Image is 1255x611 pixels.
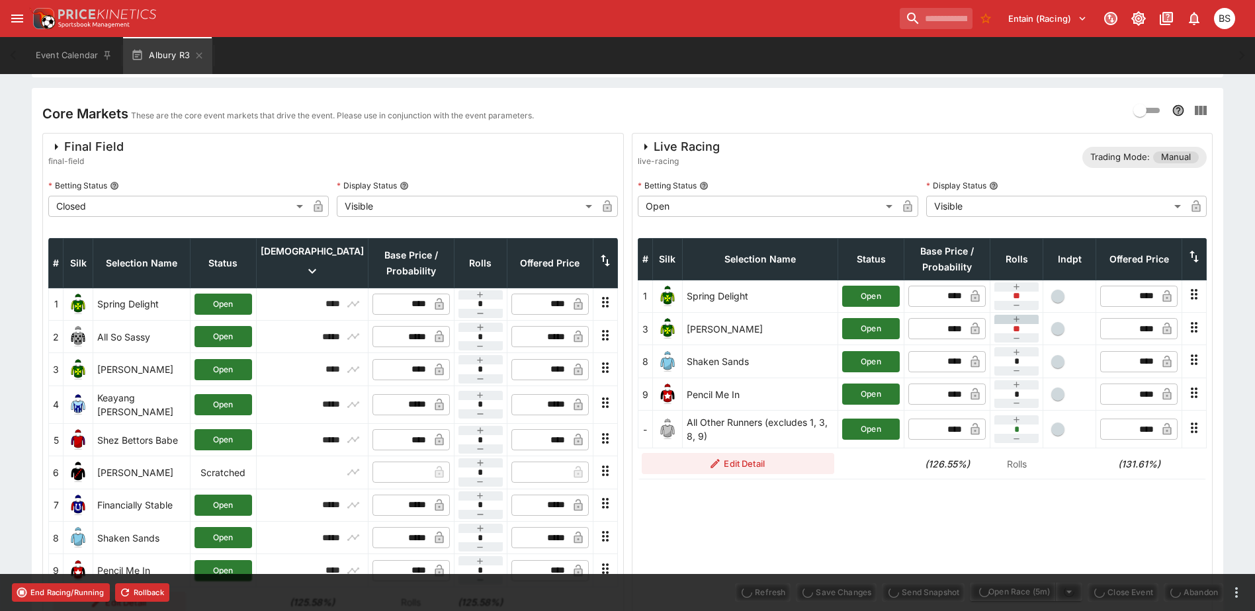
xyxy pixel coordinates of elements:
[67,429,89,450] img: runner 5
[49,386,64,423] td: 4
[67,394,89,415] img: runner 4
[48,139,124,155] div: Final Field
[1153,151,1199,164] span: Manual
[1127,7,1150,30] button: Toggle light/dark mode
[110,181,119,190] button: Betting Status
[1096,238,1182,280] th: Offered Price
[1182,7,1206,30] button: Notifications
[29,5,56,32] img: PriceKinetics Logo
[900,8,973,29] input: search
[5,7,29,30] button: open drawer
[93,489,191,521] td: Financially Stable
[93,321,191,353] td: All So Sassy
[49,522,64,554] td: 8
[49,554,64,587] td: 9
[190,238,256,288] th: Status
[48,180,107,191] p: Betting Status
[638,180,697,191] p: Betting Status
[195,495,252,516] button: Open
[67,294,89,315] img: runner 1
[49,353,64,386] td: 3
[638,155,720,168] span: live-racing
[638,139,720,155] div: Live Racing
[48,155,124,168] span: final-field
[93,386,191,423] td: Keayang [PERSON_NAME]
[195,560,252,581] button: Open
[975,8,996,29] button: No Bookmarks
[970,583,1082,601] div: split button
[638,280,652,312] td: 1
[1090,151,1150,164] p: Trading Mode:
[638,378,652,410] td: 9
[638,313,652,345] td: 3
[195,294,252,315] button: Open
[12,583,110,602] button: End Racing/Running
[682,378,838,410] td: Pencil Me In
[93,456,191,489] td: [PERSON_NAME]
[682,238,838,280] th: Selection Name
[842,384,900,405] button: Open
[638,238,652,280] th: #
[1099,7,1123,30] button: Connected to PK
[49,456,64,489] td: 6
[682,411,838,448] td: All Other Runners (excludes 1, 3, 8, 9)
[131,109,534,122] p: These are the core event markets that drive the event. Please use in conjunction with the event p...
[67,462,89,483] img: runner 6
[58,9,156,19] img: PriceKinetics
[195,394,252,415] button: Open
[67,527,89,548] img: runner 8
[926,180,986,191] p: Display Status
[1210,4,1239,33] button: Brendan Scoble
[842,318,900,339] button: Open
[49,321,64,353] td: 2
[195,466,252,479] p: Scratched
[638,345,652,378] td: 8
[657,384,678,405] img: runner 9
[400,181,409,190] button: Display Status
[93,554,191,587] td: Pencil Me In
[990,238,1043,280] th: Rolls
[1100,457,1178,471] h6: (131.61%)
[64,238,93,288] th: Silk
[368,238,454,288] th: Base Price / Probability
[699,181,709,190] button: Betting Status
[93,353,191,386] td: [PERSON_NAME]
[67,326,89,347] img: runner 2
[842,419,900,440] button: Open
[49,423,64,456] td: 5
[842,351,900,372] button: Open
[989,181,998,190] button: Display Status
[93,238,191,288] th: Selection Name
[195,527,252,548] button: Open
[682,345,838,378] td: Shaken Sands
[195,359,252,380] button: Open
[454,238,507,288] th: Rolls
[657,351,678,372] img: runner 8
[642,453,834,474] button: Edit Detail
[507,238,593,288] th: Offered Price
[256,238,368,288] th: [DEMOGRAPHIC_DATA]
[904,238,990,280] th: Base Price / Probability
[682,280,838,312] td: Spring Delight
[1164,585,1223,598] span: Mark an event as closed and abandoned.
[195,429,252,450] button: Open
[1000,8,1095,29] button: Select Tenant
[49,288,64,320] td: 1
[1154,7,1178,30] button: Documentation
[337,180,397,191] p: Display Status
[48,196,308,217] div: Closed
[682,313,838,345] td: [PERSON_NAME]
[42,105,128,122] h4: Core Markets
[926,196,1186,217] div: Visible
[28,37,120,74] button: Event Calendar
[1229,585,1244,600] button: more
[842,286,900,307] button: Open
[337,196,596,217] div: Visible
[93,288,191,320] td: Spring Delight
[195,326,252,347] button: Open
[638,411,652,448] td: -
[908,457,986,471] h6: (126.55%)
[115,583,169,602] button: Rollback
[67,359,89,380] img: runner 3
[58,22,130,28] img: Sportsbook Management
